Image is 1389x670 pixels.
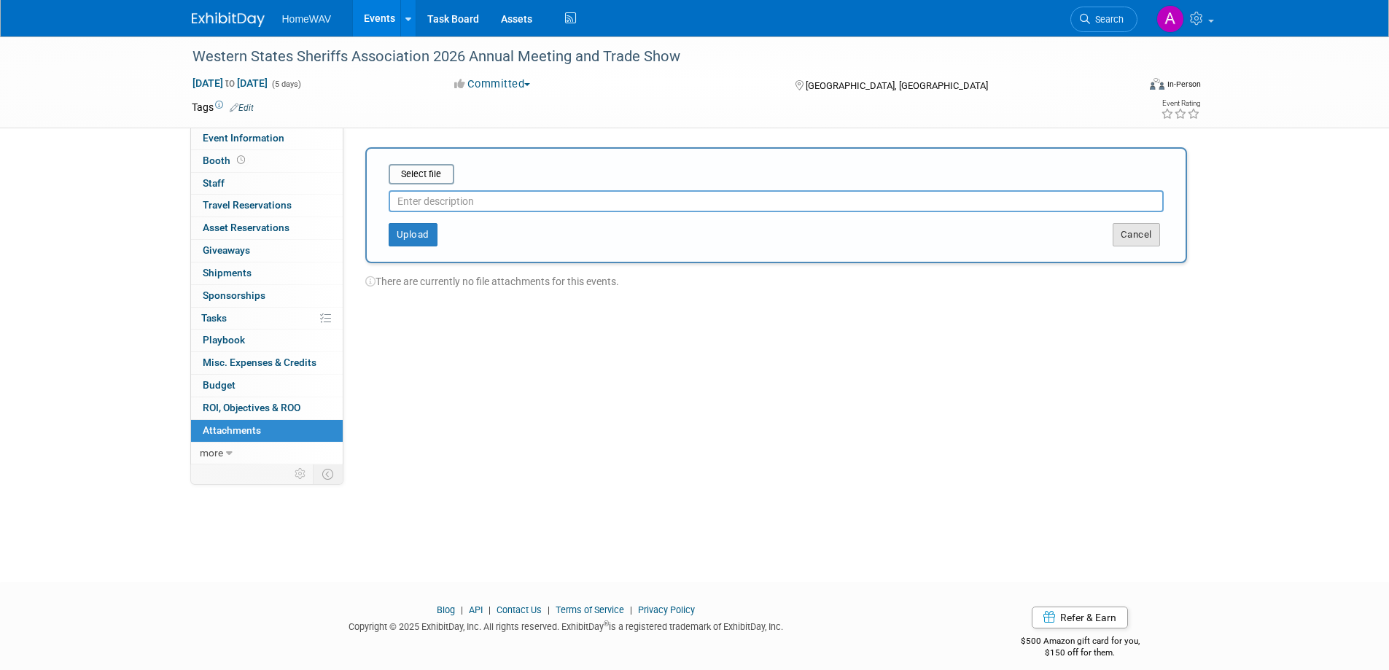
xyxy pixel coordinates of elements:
[191,330,343,351] a: Playbook
[191,285,343,307] a: Sponsorships
[203,379,236,391] span: Budget
[449,77,536,92] button: Committed
[191,443,343,464] a: more
[203,244,250,256] span: Giveaways
[191,195,343,217] a: Travel Reservations
[469,604,483,615] a: API
[191,150,343,172] a: Booth
[556,604,624,615] a: Terms of Service
[544,604,553,615] span: |
[192,617,941,634] div: Copyright © 2025 ExhibitDay, Inc. All rights reserved. ExhibitDay is a registered trademark of Ex...
[962,626,1198,659] div: $500 Amazon gift card for you,
[191,240,343,262] a: Giveaways
[203,267,252,278] span: Shipments
[1150,78,1164,90] img: Format-Inperson.png
[437,604,455,615] a: Blog
[288,464,314,483] td: Personalize Event Tab Strip
[485,604,494,615] span: |
[191,352,343,374] a: Misc. Expenses & Credits
[203,357,316,368] span: Misc. Expenses & Credits
[203,199,292,211] span: Travel Reservations
[271,79,301,89] span: (5 days)
[1167,79,1201,90] div: In-Person
[365,263,1187,289] div: There are currently no file attachments for this events.
[203,402,300,413] span: ROI, Objectives & ROO
[191,217,343,239] a: Asset Reservations
[192,100,254,114] td: Tags
[497,604,542,615] a: Contact Us
[203,132,284,144] span: Event Information
[191,308,343,330] a: Tasks
[1070,7,1137,32] a: Search
[203,155,248,166] span: Booth
[389,190,1164,212] input: Enter description
[1113,223,1160,246] button: Cancel
[191,420,343,442] a: Attachments
[962,647,1198,659] div: $150 off for them.
[1156,5,1184,33] img: Amanda Jasper
[203,424,261,436] span: Attachments
[203,334,245,346] span: Playbook
[1090,14,1124,25] span: Search
[638,604,695,615] a: Privacy Policy
[234,155,248,165] span: Booth not reserved yet
[1032,607,1128,628] a: Refer & Earn
[1161,100,1200,107] div: Event Rating
[201,312,227,324] span: Tasks
[313,464,343,483] td: Toggle Event Tabs
[191,262,343,284] a: Shipments
[203,222,289,233] span: Asset Reservations
[203,177,225,189] span: Staff
[203,289,265,301] span: Sponsorships
[223,77,237,89] span: to
[200,447,223,459] span: more
[282,13,332,25] span: HomeWAV
[230,103,254,113] a: Edit
[626,604,636,615] span: |
[192,12,265,27] img: ExhibitDay
[191,397,343,419] a: ROI, Objectives & ROO
[457,604,467,615] span: |
[604,620,609,628] sup: ®
[1051,76,1202,98] div: Event Format
[191,128,343,149] a: Event Information
[192,77,268,90] span: [DATE] [DATE]
[187,44,1116,70] div: Western States Sheriffs Association 2026 Annual Meeting and Trade Show
[806,80,988,91] span: [GEOGRAPHIC_DATA], [GEOGRAPHIC_DATA]
[191,173,343,195] a: Staff
[389,223,437,246] button: Upload
[191,375,343,397] a: Budget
